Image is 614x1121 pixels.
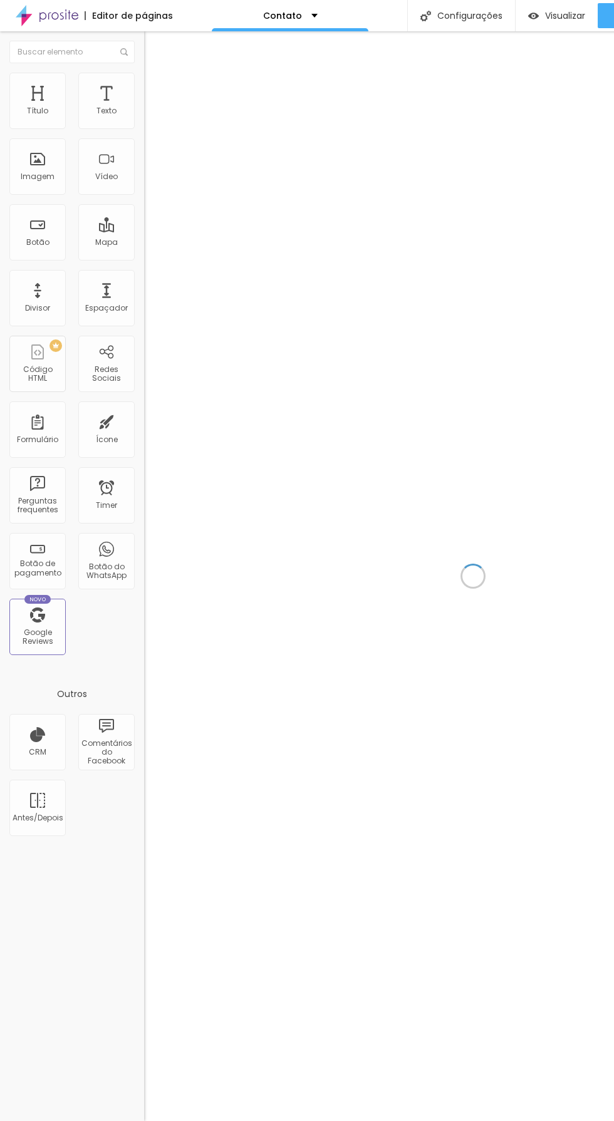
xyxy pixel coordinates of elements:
[13,365,62,383] div: Código HTML
[545,11,585,21] span: Visualizar
[25,304,50,313] div: Divisor
[96,106,117,115] div: Texto
[13,814,62,822] div: Antes/Depois
[24,595,51,604] div: Novo
[95,172,118,181] div: Vídeo
[85,304,128,313] div: Espaçador
[95,238,118,247] div: Mapa
[29,748,46,757] div: CRM
[420,11,431,21] img: Icone
[9,41,135,63] input: Buscar elemento
[21,172,55,181] div: Imagem
[27,106,48,115] div: Título
[13,628,62,646] div: Google Reviews
[528,11,539,21] img: view-1.svg
[17,435,58,444] div: Formulário
[81,739,131,766] div: Comentários do Facebook
[85,11,173,20] div: Editor de páginas
[13,497,62,515] div: Perguntas frequentes
[263,11,302,20] p: Contato
[120,48,128,56] img: Icone
[81,562,131,581] div: Botão do WhatsApp
[96,501,117,510] div: Timer
[96,435,118,444] div: Ícone
[81,365,131,383] div: Redes Sociais
[13,559,62,577] div: Botão de pagamento
[516,3,598,28] button: Visualizar
[26,238,49,247] div: Botão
